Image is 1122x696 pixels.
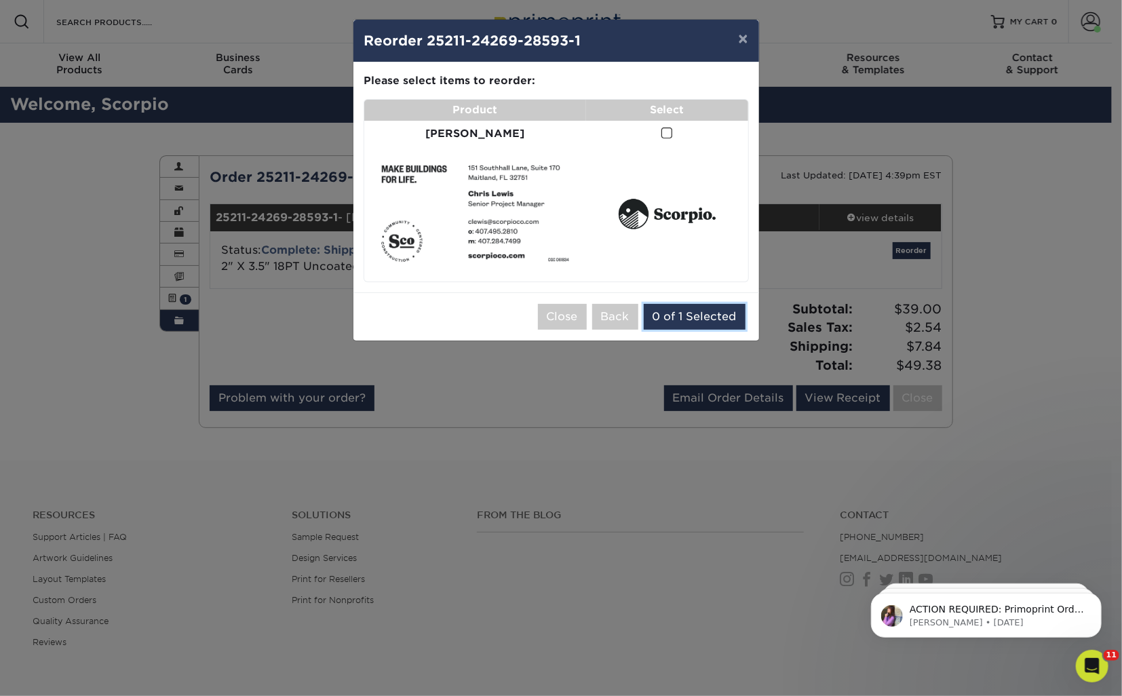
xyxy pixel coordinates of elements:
[425,127,524,140] strong: [PERSON_NAME]
[727,20,758,58] button: ×
[592,304,638,330] button: Back
[592,170,743,258] img: primo-9561-67b8e15e2610c
[644,304,746,330] button: 0 of 1 Selected
[452,103,497,116] strong: Product
[851,564,1122,659] iframe: Intercom notifications message
[538,304,587,330] button: Close
[1104,650,1119,661] span: 11
[370,152,581,276] img: primo-5619-67b8e15e220cc
[1076,650,1108,682] iframe: Intercom live chat
[650,103,684,116] strong: Select
[364,31,748,51] h4: Reorder 25211-24269-28593-1
[364,74,536,87] strong: Please select items to reorder:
